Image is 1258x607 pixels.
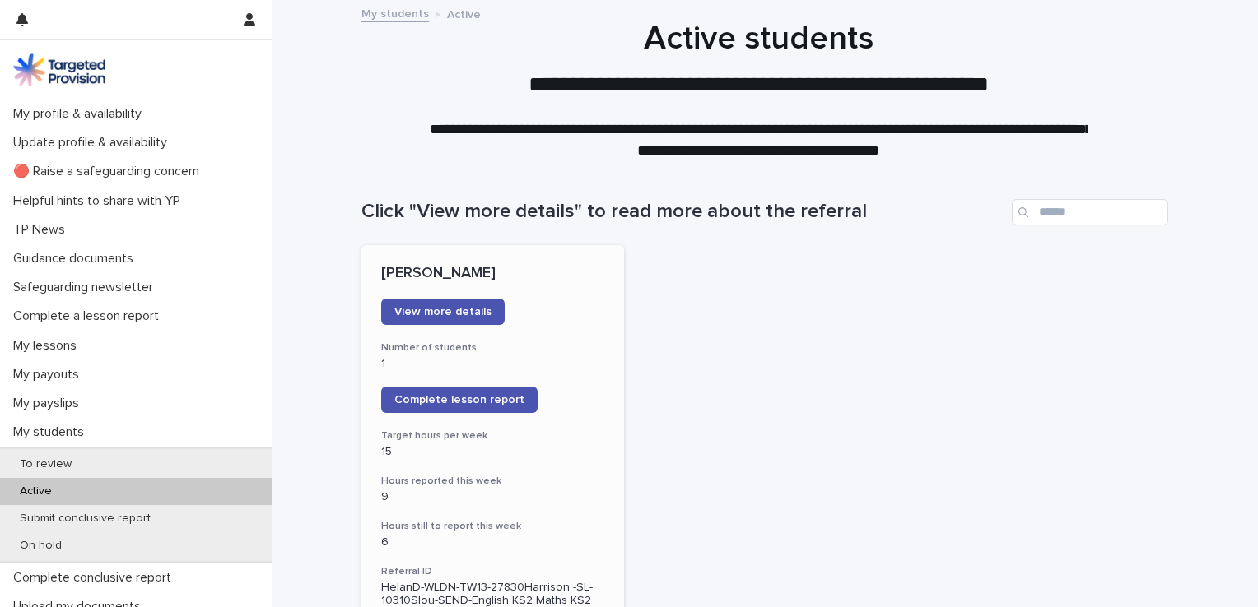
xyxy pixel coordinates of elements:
p: Complete a lesson report [7,308,172,324]
p: On hold [7,539,75,553]
a: View more details [381,299,505,325]
p: 9 [381,490,604,504]
p: To review [7,457,85,471]
a: Complete lesson report [381,387,538,413]
h3: Hours still to report this week [381,520,604,533]
h3: Hours reported this week [381,475,604,488]
p: Helpful hints to share with YP [7,193,193,209]
h1: Active students [355,19,1162,58]
p: 🔴 Raise a safeguarding concern [7,164,212,179]
p: Complete conclusive report [7,570,184,586]
p: My lessons [7,338,90,354]
a: My students [361,3,429,22]
p: Submit conclusive report [7,512,164,526]
p: My payslips [7,396,92,411]
p: 15 [381,445,604,459]
p: Guidance documents [7,251,147,266]
p: Active [7,484,65,498]
h1: Click "View more details" to read more about the referral [361,200,1005,224]
p: [PERSON_NAME] [381,265,604,283]
span: Complete lesson report [394,394,524,405]
input: Search [1012,199,1168,225]
p: Safeguarding newsletter [7,280,166,295]
p: Update profile & availability [7,135,180,151]
span: View more details [394,306,492,317]
p: 6 [381,535,604,549]
h3: Target hours per week [381,429,604,443]
p: My students [7,424,97,440]
p: TP News [7,222,78,238]
h3: Number of students [381,341,604,354]
p: Active [447,4,481,22]
p: My payouts [7,367,92,382]
p: 1 [381,357,604,371]
img: M5nRWzHhSzIhMunXDL62 [13,53,105,86]
p: My profile & availability [7,106,155,122]
h3: Referral ID [381,565,604,578]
